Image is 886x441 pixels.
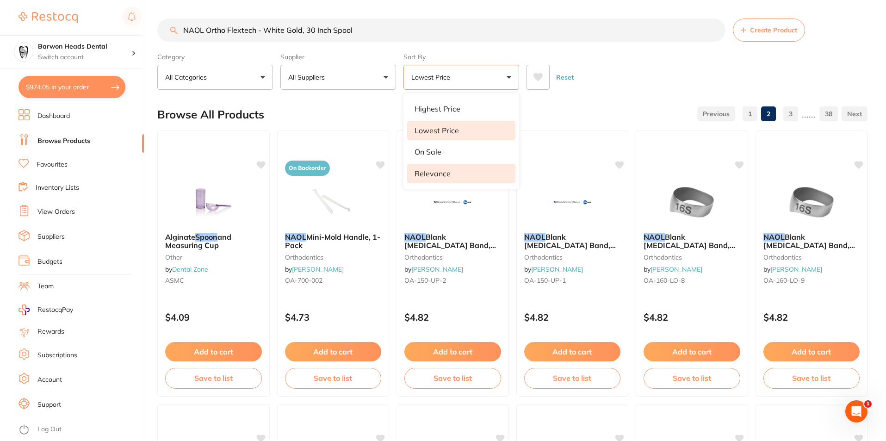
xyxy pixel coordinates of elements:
a: Favourites [37,160,68,169]
label: Sort By [403,53,519,61]
button: Save to list [644,368,740,388]
b: NAOL Blank Bicuspid Band, Upper 1 [524,233,621,250]
span: and Measuring Cup [165,232,231,250]
em: Spoon [195,232,217,242]
img: Alginate Spoon and Measuring Cup [183,179,243,225]
a: [PERSON_NAME] [292,265,344,273]
img: NAOL Blank Bicuspid Band, Upper 1 [542,179,602,225]
a: Inventory Lists [36,183,79,193]
p: Switch account [38,53,131,62]
a: Dashboard [37,112,70,121]
span: by [763,265,822,273]
span: OA-150-UP-2 [404,276,446,285]
p: Lowest Price [415,126,459,135]
span: Blank [MEDICAL_DATA] Band, Upper 2 [404,232,496,259]
img: NAOL Blank Bicuspid Band, Lower 9 [781,179,842,225]
a: [PERSON_NAME] [411,265,463,273]
a: Budgets [37,257,62,267]
span: OA-150-UP-1 [524,276,566,285]
a: Support [37,400,61,410]
span: by [285,265,344,273]
p: $4.82 [763,312,860,323]
p: $4.82 [644,312,740,323]
button: Save to list [763,368,860,388]
h4: Barwon Heads Dental [38,42,131,51]
p: All Categories [165,73,211,82]
p: On Sale [415,148,441,156]
button: Create Product [733,19,805,42]
span: Blank [MEDICAL_DATA] Band, Lower 8 [644,232,735,259]
span: OA-700-002 [285,276,322,285]
button: Save to list [524,368,621,388]
img: RestocqPay [19,304,30,315]
p: Relevance [415,169,451,178]
label: Category [157,53,273,61]
a: 3 [783,105,798,123]
a: Browse Products [37,137,90,146]
span: Blank [MEDICAL_DATA] Band, Lower 9 [763,232,855,259]
button: Add to cart [644,342,740,361]
span: On Backorder [285,161,330,176]
span: OA-160-LO-9 [763,276,805,285]
a: Log Out [37,425,62,434]
p: $4.82 [404,312,501,323]
label: Supplier [280,53,396,61]
b: NAOL Blank Bicuspid Band, Upper 2 [404,233,501,250]
p: Highest Price [415,105,460,113]
button: Save to list [165,368,262,388]
span: Alginate [165,232,195,242]
button: Add to cart [524,342,621,361]
em: NAOL [404,232,426,242]
input: Search Products [157,19,725,42]
span: RestocqPay [37,305,73,315]
b: NAOL Blank Bicuspid Band, Lower 9 [763,233,860,250]
a: [PERSON_NAME] [770,265,822,273]
p: ...... [802,109,816,119]
small: orthodontics [524,254,621,261]
button: Save to list [285,368,382,388]
a: 1 [743,105,757,123]
h2: Browse All Products [157,108,264,121]
span: by [165,265,208,273]
small: orthodontics [763,254,860,261]
small: other [165,254,262,261]
a: [PERSON_NAME] [531,265,583,273]
p: $4.82 [524,312,621,323]
img: Restocq Logo [19,12,78,23]
a: 2 [761,105,776,123]
img: Barwon Heads Dental [14,43,33,61]
button: All Suppliers [280,65,396,90]
button: Add to cart [285,342,382,361]
img: NAOL Blank Bicuspid Band, Lower 8 [662,179,722,225]
p: $4.09 [165,312,262,323]
span: OA-160-LO-8 [644,276,685,285]
button: Add to cart [165,342,262,361]
button: $974.05 in your order [19,76,125,98]
button: Reset [553,65,576,90]
a: Account [37,375,62,385]
a: Rewards [37,327,64,336]
b: NAOL Blank Bicuspid Band, Lower 8 [644,233,740,250]
span: Mini-Mold Handle, 1-Pack [285,232,380,250]
p: $4.73 [285,312,382,323]
button: Add to cart [763,342,860,361]
span: by [644,265,702,273]
button: Save to list [404,368,501,388]
em: NAOL [763,232,785,242]
button: Add to cart [404,342,501,361]
small: orthodontics [644,254,740,261]
span: ASMC [165,276,184,285]
p: All Suppliers [288,73,328,82]
a: 38 [819,105,838,123]
small: orthodontics [285,254,382,261]
a: [PERSON_NAME] [651,265,702,273]
img: NAOL Mini-Mold Handle, 1-Pack [303,179,363,225]
small: orthodontics [404,254,501,261]
em: NAOL [285,232,306,242]
p: Lowest Price [411,73,454,82]
button: Lowest Price [403,65,519,90]
b: NAOL Mini-Mold Handle, 1-Pack [285,233,382,250]
a: Subscriptions [37,351,77,360]
em: NAOL [524,232,545,242]
iframe: Intercom live chat [845,400,867,422]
